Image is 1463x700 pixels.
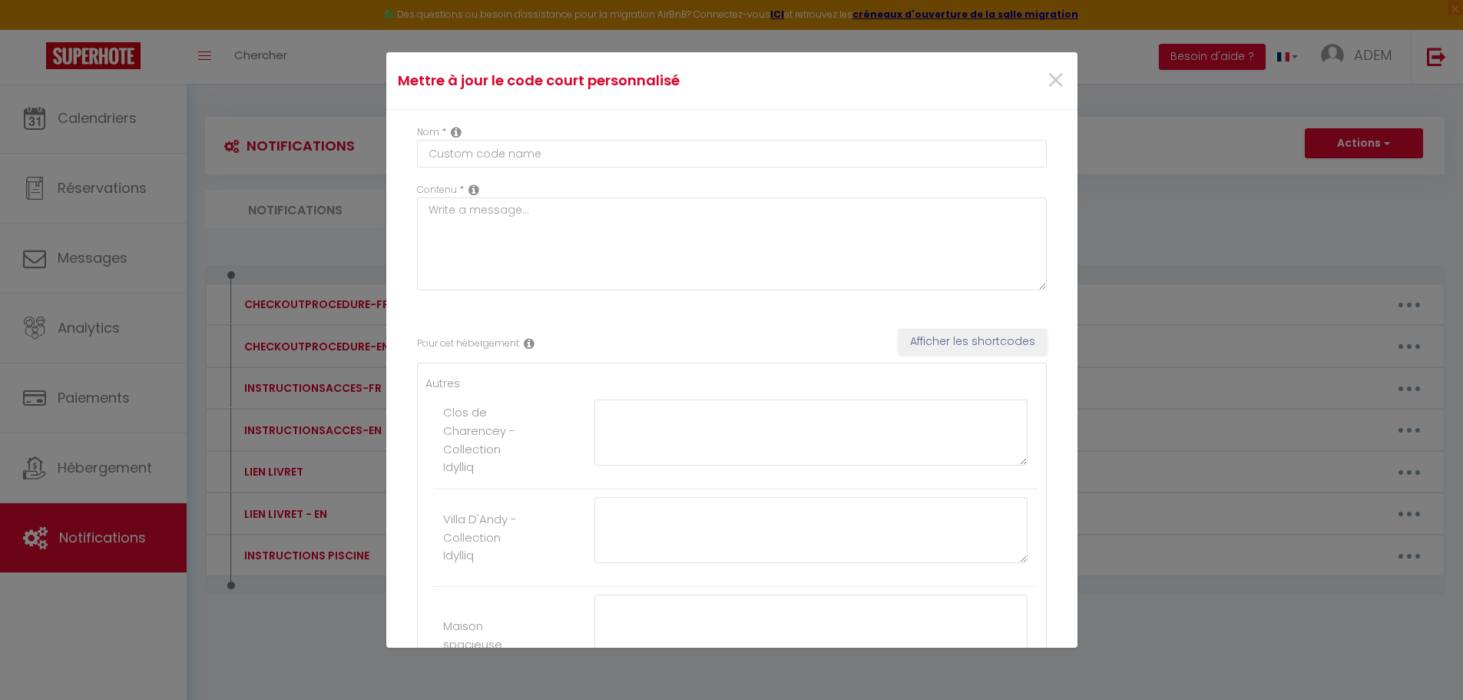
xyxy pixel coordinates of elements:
[417,183,457,197] label: Contenu
[425,375,460,392] label: Autres
[899,329,1047,355] button: Afficher les shortcodes
[443,510,524,565] label: Villa D'Andy - Collection Idylliq
[12,6,58,52] button: Ouvrir le widget de chat LiveChat
[524,337,535,350] i: Rental
[1046,58,1065,104] span: ×
[468,184,479,196] i: Replacable content
[417,125,439,140] label: Nom
[1046,65,1065,98] button: Close
[417,337,519,351] label: Pour cet hébergement
[451,126,462,138] i: Custom short code name
[417,140,1047,168] input: Custom code name
[398,70,836,91] h4: Mettre à jour le code court personnalisé
[443,403,524,476] label: Clos de Charencey - Collection Idylliq
[443,617,524,653] label: Maison spacieuse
